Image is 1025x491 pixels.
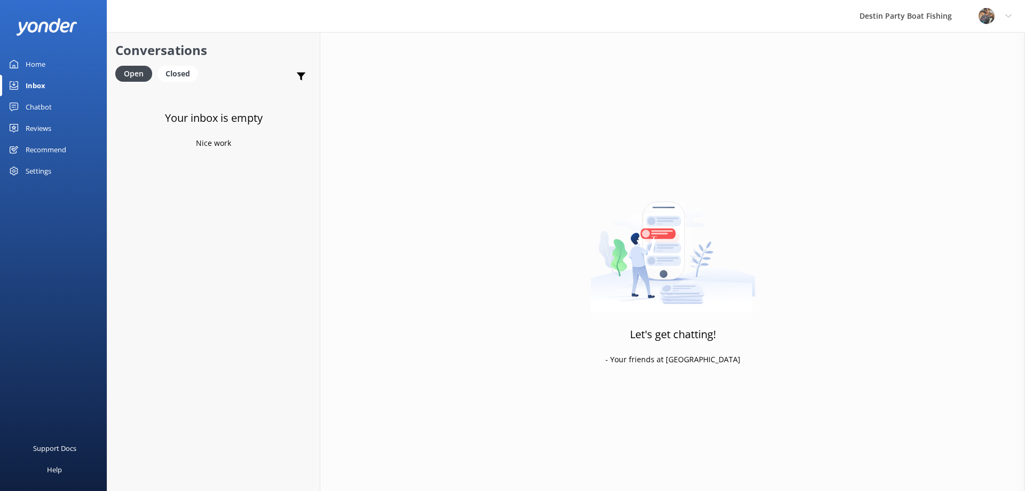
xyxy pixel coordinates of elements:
div: Reviews [26,118,51,139]
div: Inbox [26,75,45,96]
p: Nice work [196,137,231,149]
h3: Let's get chatting! [630,326,716,343]
h3: Your inbox is empty [165,110,263,127]
div: Home [26,53,45,75]
img: 250-1666038197.jpg [979,8,995,24]
div: Open [115,66,152,82]
img: artwork of a man stealing a conversation from at giant smartphone [590,179,755,313]
img: yonder-white-logo.png [16,18,77,36]
a: Closed [157,67,203,79]
div: Chatbot [26,96,52,118]
p: - Your friends at [GEOGRAPHIC_DATA] [605,354,740,365]
div: Help [47,459,62,480]
a: Open [115,67,157,79]
div: Closed [157,66,198,82]
div: Support Docs [33,438,76,459]
div: Settings [26,160,51,182]
div: Recommend [26,139,66,160]
h2: Conversations [115,40,312,60]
